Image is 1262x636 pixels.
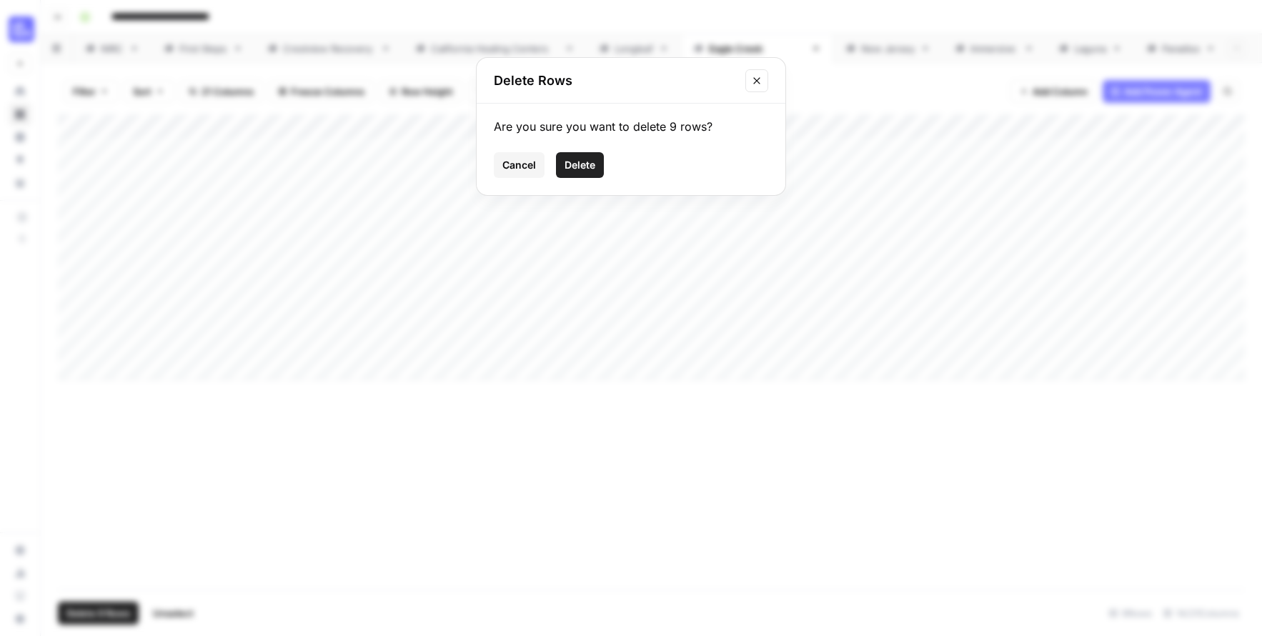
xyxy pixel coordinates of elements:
[556,152,604,178] button: Delete
[565,158,595,172] span: Delete
[494,71,737,91] h2: Delete Rows
[502,158,536,172] span: Cancel
[494,152,545,178] button: Cancel
[494,118,768,135] div: Are you sure you want to delete 9 rows?
[745,69,768,92] button: Close modal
